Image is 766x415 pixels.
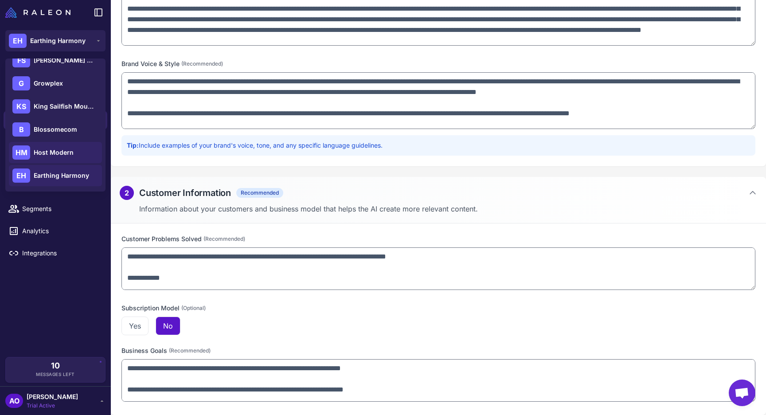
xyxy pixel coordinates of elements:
[12,99,30,114] div: KS
[5,394,23,408] div: AO
[127,141,750,150] p: Include examples of your brand's voice, tone, and any specific language guidelines.
[4,222,107,240] a: Analytics
[236,188,283,198] span: Recommended
[121,303,755,313] label: Subscription Model
[139,186,231,200] h2: Customer Information
[34,102,96,111] span: King Sailfish Mounts
[4,177,107,196] a: Calendar
[203,235,245,243] span: (Recommended)
[36,371,75,378] span: Messages Left
[5,7,70,18] img: Raleon Logo
[4,155,107,174] a: Campaigns
[4,133,107,152] a: Email Design
[4,89,107,107] a: Chats
[12,168,30,183] div: EH
[4,111,107,129] a: Knowledge
[156,317,180,335] button: No
[9,34,27,48] div: EH
[139,204,757,214] p: Information about your customers and business model that helps the AI create more relevant content.
[34,55,96,65] span: [PERSON_NAME] Botanicals
[34,125,77,134] span: Blossomecom
[181,60,223,68] span: (Recommended)
[127,141,139,149] strong: Tip:
[12,122,30,137] div: B
[27,402,78,410] span: Trial Active
[34,148,74,157] span: Host Modern
[181,304,206,312] span: (Optional)
[4,200,107,218] a: Segments
[12,76,30,90] div: G
[30,36,86,46] span: Earthing Harmony
[12,145,30,160] div: HM
[22,226,100,236] span: Analytics
[22,204,100,214] span: Segments
[121,317,149,335] button: Yes
[169,347,211,355] span: (Recommended)
[27,392,78,402] span: [PERSON_NAME]
[34,171,89,180] span: Earthing Harmony
[22,248,100,258] span: Integrations
[4,244,107,262] a: Integrations
[121,59,755,69] label: Brand Voice & Style
[5,7,74,18] a: Raleon Logo
[121,234,755,244] label: Customer Problems Solved
[121,346,755,356] label: Business Goals
[120,186,134,200] div: 2
[34,78,63,88] span: Growplex
[729,380,755,406] div: Open chat
[12,53,30,67] div: FS
[5,30,106,51] button: EHEarthing Harmony
[51,362,60,370] span: 10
